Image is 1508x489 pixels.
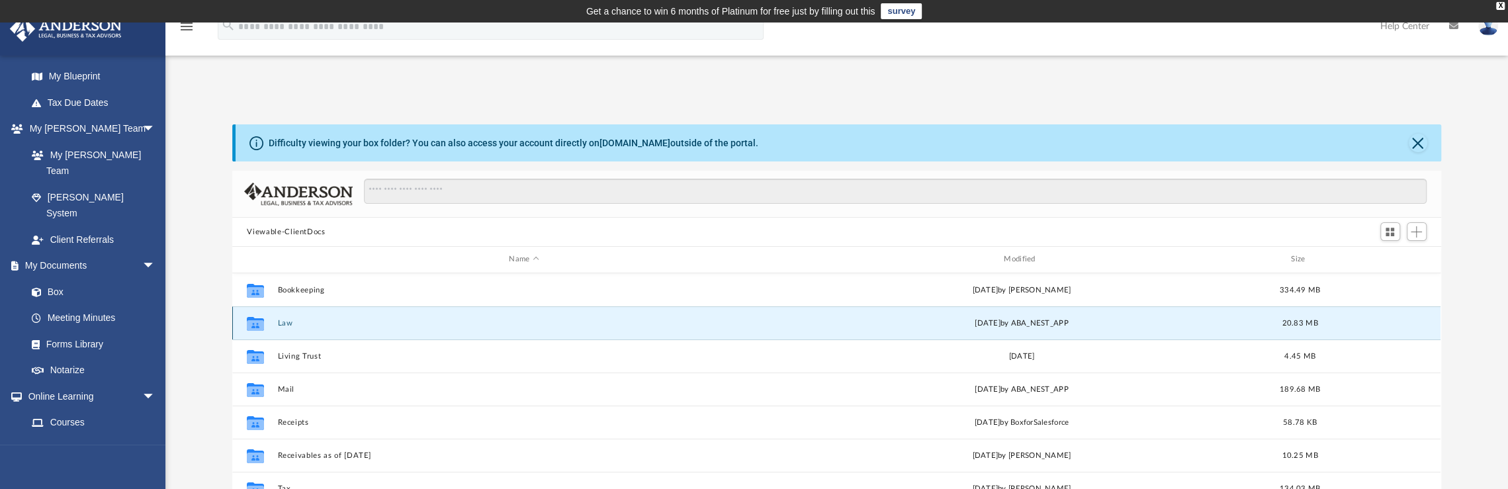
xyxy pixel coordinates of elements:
[19,410,169,436] a: Courses
[278,319,770,328] button: Law
[9,116,169,142] a: My [PERSON_NAME] Teamarrow_drop_down
[238,253,271,265] div: id
[599,138,670,148] a: [DOMAIN_NAME]
[1409,134,1427,152] button: Close
[1285,352,1316,359] span: 4.45 MB
[142,383,169,410] span: arrow_drop_down
[1282,451,1318,459] span: 10.25 MB
[19,435,162,462] a: Video Training
[776,253,1268,265] div: Modified
[142,253,169,280] span: arrow_drop_down
[19,305,169,332] a: Meeting Minutes
[776,317,1268,329] div: [DATE] by ABA_NEST_APP
[277,253,770,265] div: Name
[268,136,758,150] div: Difficulty viewing your box folder? You can also access your account directly on outside of the p...
[9,253,169,279] a: My Documentsarrow_drop_down
[1496,2,1505,10] div: close
[19,184,169,226] a: [PERSON_NAME] System
[1274,253,1327,265] div: Size
[19,89,175,116] a: Tax Due Dates
[1380,222,1400,241] button: Switch to Grid View
[179,19,195,34] i: menu
[19,357,169,384] a: Notarize
[19,64,169,90] a: My Blueprint
[278,352,770,361] button: Living Trust
[6,16,126,42] img: Anderson Advisors Platinum Portal
[1478,17,1498,36] img: User Pic
[776,416,1268,428] div: [DATE] by BoxforSalesforce
[9,383,169,410] a: Online Learningarrow_drop_down
[19,142,162,184] a: My [PERSON_NAME] Team
[278,451,770,460] button: Receivables as of [DATE]
[278,418,770,427] button: Receipts
[19,279,162,305] a: Box
[776,449,1268,461] div: [DATE] by [PERSON_NAME]
[179,25,195,34] a: menu
[1280,286,1320,293] span: 334.49 MB
[1283,418,1317,425] span: 58.78 KB
[1407,222,1427,241] button: Add
[19,226,169,253] a: Client Referrals
[19,331,162,357] a: Forms Library
[278,385,770,394] button: Mail
[1280,385,1320,392] span: 189.68 MB
[776,350,1268,362] div: [DATE]
[776,383,1268,395] div: [DATE] by ABA_NEST_APP
[1333,253,1425,265] div: id
[221,18,236,32] i: search
[776,284,1268,296] div: [DATE] by [PERSON_NAME]
[278,286,770,294] button: Bookkeeping
[586,3,875,19] div: Get a chance to win 6 months of Platinum for free just by filling out this
[1282,319,1318,326] span: 20.83 MB
[881,3,922,19] a: survey
[364,179,1426,204] input: Search files and folders
[142,116,169,143] span: arrow_drop_down
[247,226,325,238] button: Viewable-ClientDocs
